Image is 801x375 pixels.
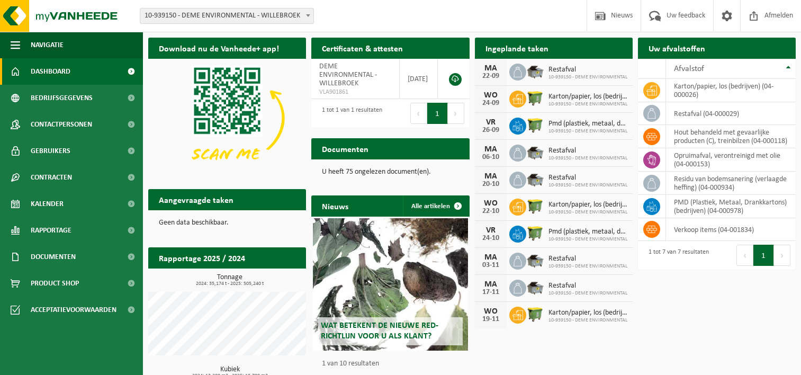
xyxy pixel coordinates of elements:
[31,191,64,217] span: Kalender
[31,297,116,323] span: Acceptatievoorwaarden
[638,38,716,58] h2: Uw afvalstoffen
[774,245,790,266] button: Next
[403,195,469,217] a: Alle artikelen
[548,93,627,101] span: Karton/papier, los (bedrijven)
[448,103,464,124] button: Next
[666,102,796,125] td: restafval (04-000029)
[666,125,796,148] td: hout behandeld met gevaarlijke producten (C), treinbilzen (04-000118)
[526,116,544,134] img: WB-1100-HPE-GN-50
[548,309,627,317] span: Karton/papier, los (bedrijven)
[480,226,501,235] div: VR
[480,127,501,134] div: 26-09
[548,290,627,297] span: 10-939150 - DEME ENVIRONMENTAL
[480,64,501,73] div: MA
[548,174,627,182] span: Restafval
[311,38,413,58] h2: Certificaten & attesten
[480,154,501,161] div: 06-10
[736,245,753,266] button: Previous
[322,360,464,368] p: 1 van 10 resultaten
[548,101,627,108] span: 10-939150 - DEME ENVIRONMENTAL
[548,120,627,128] span: Pmd (plastiek, metaal, drankkartons) (bedrijven)
[666,218,796,241] td: verkoop items (04-001834)
[480,199,501,208] div: WO
[480,262,501,269] div: 03-11
[480,235,501,242] div: 24-10
[480,100,501,107] div: 24-09
[674,65,704,73] span: Afvalstof
[31,164,72,191] span: Contracten
[480,181,501,188] div: 20-10
[400,59,438,99] td: [DATE]
[643,244,709,267] div: 1 tot 7 van 7 resultaten
[666,195,796,218] td: PMD (Plastiek, Metaal, Drankkartons) (bedrijven) (04-000978)
[753,245,774,266] button: 1
[31,270,79,297] span: Product Shop
[526,62,544,80] img: WB-5000-GAL-GY-01
[480,307,501,316] div: WO
[154,281,306,287] span: 2024: 35,174 t - 2025: 505,240 t
[154,274,306,287] h3: Tonnage
[31,138,70,164] span: Gebruikers
[480,145,501,154] div: MA
[321,322,438,340] span: Wat betekent de nieuwe RED-richtlijn voor u als klant?
[526,305,544,323] img: WB-1100-HPE-GN-50
[427,103,448,124] button: 1
[480,91,501,100] div: WO
[322,168,458,176] p: U heeft 75 ongelezen document(en).
[548,74,627,81] span: 10-939150 - DEME ENVIRONMENTAL
[313,218,467,351] a: Wat betekent de nieuwe RED-richtlijn voor u als klant?
[666,148,796,172] td: opruimafval, verontreinigd met olie (04-000153)
[526,224,544,242] img: WB-1100-HPE-GN-50
[480,280,501,289] div: MA
[480,73,501,80] div: 22-09
[666,79,796,102] td: karton/papier, los (bedrijven) (04-000026)
[31,32,64,58] span: Navigatie
[410,103,427,124] button: Previous
[548,66,627,74] span: Restafval
[548,255,627,263] span: Restafval
[319,63,377,87] span: DEME ENVIRONMENTAL - WILLEBROEK
[548,209,627,216] span: 10-939150 - DEME ENVIRONMENTAL
[140,8,314,24] span: 10-939150 - DEME ENVIRONMENTAL - WILLEBROEK
[548,317,627,324] span: 10-939150 - DEME ENVIRONMENTAL
[548,236,627,243] span: 10-939150 - DEME ENVIRONMENTAL
[148,59,306,177] img: Download de VHEPlus App
[548,147,627,155] span: Restafval
[31,85,93,111] span: Bedrijfsgegevens
[548,282,627,290] span: Restafval
[548,263,627,270] span: 10-939150 - DEME ENVIRONMENTAL
[319,88,391,96] span: VLA901861
[480,316,501,323] div: 19-11
[526,197,544,215] img: WB-1100-HPE-GN-50
[548,155,627,162] span: 10-939150 - DEME ENVIRONMENTAL
[526,89,544,107] img: WB-1100-HPE-GN-50
[31,111,92,138] span: Contactpersonen
[311,195,359,216] h2: Nieuws
[31,58,70,85] span: Dashboard
[480,208,501,215] div: 22-10
[548,228,627,236] span: Pmd (plastiek, metaal, drankkartons) (bedrijven)
[148,247,256,268] h2: Rapportage 2025 / 2024
[526,143,544,161] img: WB-5000-GAL-GY-01
[548,201,627,209] span: Karton/papier, los (bedrijven)
[475,38,559,58] h2: Ingeplande taken
[526,251,544,269] img: WB-5000-GAL-GY-01
[31,217,71,244] span: Rapportage
[159,219,295,227] p: Geen data beschikbaar.
[480,253,501,262] div: MA
[548,128,627,135] span: 10-939150 - DEME ENVIRONMENTAL
[480,289,501,296] div: 17-11
[526,170,544,188] img: WB-5000-GAL-GY-01
[317,102,382,125] div: 1 tot 1 van 1 resultaten
[666,172,796,195] td: residu van bodemsanering (verlaagde heffing) (04-000934)
[480,118,501,127] div: VR
[480,172,501,181] div: MA
[548,182,627,189] span: 10-939150 - DEME ENVIRONMENTAL
[227,268,305,289] a: Bekijk rapportage
[140,8,313,23] span: 10-939150 - DEME ENVIRONMENTAL - WILLEBROEK
[31,244,76,270] span: Documenten
[148,189,244,210] h2: Aangevraagde taken
[311,138,379,159] h2: Documenten
[148,38,290,58] h2: Download nu de Vanheede+ app!
[526,278,544,296] img: WB-5000-GAL-GY-01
